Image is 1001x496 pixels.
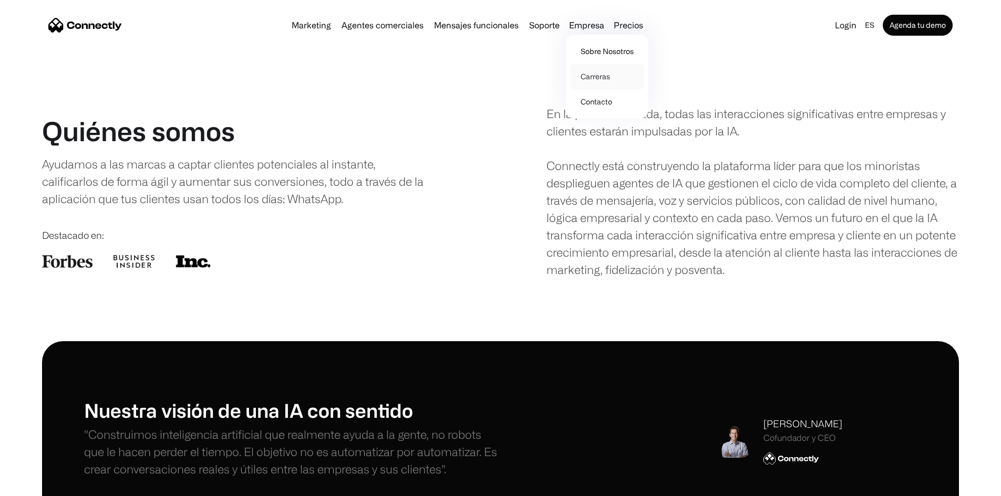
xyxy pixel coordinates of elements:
a: Marketing [287,21,335,29]
a: Agenda tu demo [883,15,953,36]
a: Carreras [570,64,644,89]
div: Empresa [569,18,604,33]
div: Empresa [566,18,607,33]
a: Mensajes funcionales [430,21,523,29]
a: Login [831,18,861,33]
ul: Language list [21,478,63,492]
a: Soporte [525,21,564,29]
p: "Construimos inteligencia artificial que realmente ayuda a la gente, no robots que le hacen perde... [84,426,501,478]
a: Agentes comerciales [337,21,428,29]
div: es [865,18,874,33]
aside: Language selected: Español [11,477,63,492]
a: Sobre Nosotros [570,39,644,64]
a: Contacto [570,89,644,114]
div: Ayudamos a las marcas a captar clientes potenciales al instante, calificarlos de forma ágil y aum... [42,155,434,207]
div: [PERSON_NAME] [763,417,842,431]
div: Destacado en: [42,228,455,242]
a: home [48,17,122,33]
h1: Quiénes somos [42,115,235,147]
a: Precios [610,21,647,29]
div: Cofundador y CEO [763,433,842,443]
div: En la próxima década, todas las interacciones significativas entre empresas y clientes estarán im... [546,105,959,278]
nav: Empresa [566,33,648,119]
div: es [861,18,881,33]
h1: Nuestra visión de una IA con sentido [84,399,501,421]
